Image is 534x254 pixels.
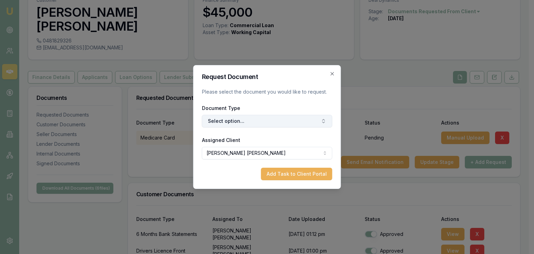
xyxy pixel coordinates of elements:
button: Add Task to Client Portal [261,168,332,180]
p: Please select the document you would like to request. [202,88,332,95]
button: Select option... [202,115,332,127]
h2: Request Document [202,74,332,80]
label: Document Type [202,105,240,111]
label: Assigned Client [202,137,240,143]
